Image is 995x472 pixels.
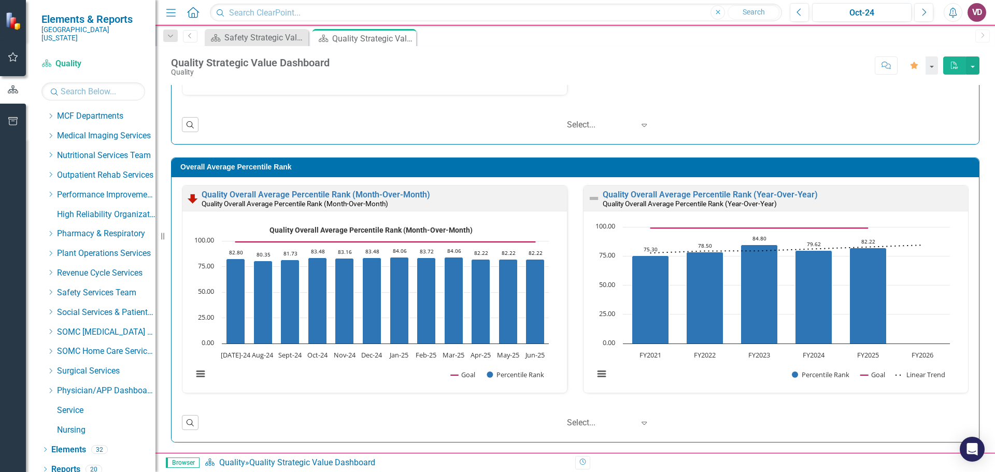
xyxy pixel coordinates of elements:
[529,249,543,256] text: 82.22
[850,248,887,344] path: FY2025, 82.22. Percentile Rank.
[219,457,245,467] a: Quality
[91,445,108,454] div: 32
[812,3,912,22] button: Oct-24
[202,338,214,347] text: 0.00
[861,238,875,245] text: 82.22
[188,222,554,390] svg: Interactive chart
[57,209,155,221] a: High Reliability Organization
[420,248,434,255] text: 83.72
[278,350,302,360] text: Sept-24
[57,150,155,162] a: Nutritional Services Team
[57,385,155,397] a: Physician/APP Dashboards
[588,192,600,205] img: Not Defined
[857,350,879,360] text: FY2025
[205,457,567,469] div: »
[202,199,388,208] small: Quality Overall Average Percentile Rank (Month-Over-Month)
[41,13,145,25] span: Elements & Reports
[57,189,155,201] a: Performance Improvement Services
[895,370,946,379] button: Show Linear Trend
[57,346,155,357] a: SOMC Home Care Services
[632,227,923,344] g: Percentile Rank, series 1 of 3. Bar series with 6 bars.
[41,58,145,70] a: Quality
[57,307,155,319] a: Social Services & Patient Relations
[603,190,818,199] a: Quality Overall Average Percentile Rank (Year-Over-Year)
[57,169,155,181] a: Outpatient Rehab Services
[795,250,832,344] path: FY2024, 79.62. Percentile Rank.
[603,338,615,347] text: 0.00
[472,259,490,344] path: Apr-25, 82.22. Percentile Rank.
[234,240,537,244] g: Goal, series 1 of 2. Line with 12 data points.
[694,350,716,360] text: FY2022
[389,350,408,360] text: Jan-25
[226,259,245,344] path: Jul-24, 82.8. Percentile Rank.
[252,350,274,360] text: Aug-24
[524,350,545,360] text: Jun-25
[589,222,955,390] svg: Interactive chart
[639,350,661,360] text: FY2021
[599,250,615,260] text: 75.00
[311,248,325,255] text: 83.48
[743,8,765,16] span: Search
[57,267,155,279] a: Revenue Cycle Services
[171,68,330,76] div: Quality
[207,31,306,44] a: Safety Strategic Value Dashboard
[202,190,430,199] a: Quality Overall Average Percentile Rank (Month-Over-Month)
[390,257,409,344] path: Jan-25, 84.06. Percentile Rank.
[51,444,86,456] a: Elements
[361,350,382,360] text: Dec-24
[338,248,352,255] text: 83.16
[41,25,145,42] small: [GEOGRAPHIC_DATA][US_STATE]
[816,7,908,19] div: Oct-24
[171,57,330,68] div: Quality Strategic Value Dashboard
[748,350,770,360] text: FY2023
[807,240,821,248] text: 79.62
[224,31,306,44] div: Safety Strategic Value Dashboard
[594,367,609,381] button: View chart menu, Chart
[166,457,200,468] span: Browser
[57,130,155,142] a: Medical Imaging Services
[57,248,155,260] a: Plant Operations Services
[193,367,208,381] button: View chart menu, Quality Overall Average Percentile Rank (Month-Over-Month)
[257,251,271,258] text: 80.35
[632,255,669,344] path: FY2021, 75.3. Percentile Rank.
[5,11,23,30] img: ClearPoint Strategy
[332,32,414,45] div: Quality Strategic Value Dashboard
[249,457,375,467] div: Quality Strategic Value Dashboard
[393,247,407,254] text: 84.06
[451,370,475,379] button: Show Goal
[335,258,354,344] path: Nov-24, 83.16. Percentile Rank.
[595,221,615,231] text: 100.00
[648,226,871,230] g: Goal, series 2 of 3. Line with 6 data points.
[860,370,885,379] button: Show Goal
[416,350,436,360] text: Feb-25
[471,350,491,360] text: Apr-25
[499,259,518,344] path: May-25, 82.22. Percentile Rank.
[447,247,461,254] text: 84.06
[502,249,516,256] text: 82.22
[792,370,850,379] button: Show Percentile Rank
[968,3,986,22] button: VD
[188,222,562,390] div: Quality Overall Average Percentile Rank (Month-Over-Month). Highcharts interactive chart.
[741,245,778,344] path: FY2023, 84.8. Percentile Rank.
[334,350,356,360] text: Nov-24
[803,350,825,360] text: FY2024
[474,249,488,256] text: 82.22
[728,5,779,20] button: Search
[187,192,199,205] img: Below Plan
[41,82,145,101] input: Search Below...
[57,110,155,122] a: MCF Departments
[644,246,658,253] text: 75.30
[687,252,723,344] path: FY2022, 78.5. Percentile Rank.
[57,228,155,240] a: Pharmacy & Respiratory
[912,350,933,360] text: FY2026
[180,163,974,171] h3: Overall Average Percentile Rank
[307,350,328,360] text: Oct-24
[198,287,214,296] text: 50.00
[599,280,615,289] text: 50.00
[443,350,464,360] text: Mar-25
[254,261,273,344] path: Aug-24, 80.35. Percentile Rank.
[487,370,545,379] button: Show Percentile Rank
[752,235,766,242] text: 84.80
[603,199,777,208] small: Quality Overall Average Percentile Rank (Year-Over-Year)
